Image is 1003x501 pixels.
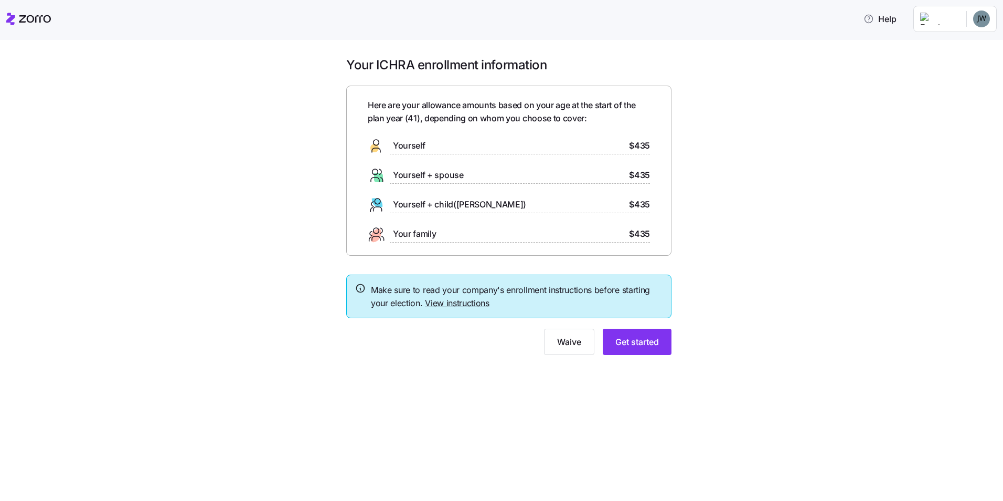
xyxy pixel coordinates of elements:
[393,198,526,211] span: Yourself + child([PERSON_NAME])
[603,329,671,355] button: Get started
[863,13,897,25] span: Help
[393,227,436,241] span: Your family
[973,11,990,27] img: ec81f205da390930e66a9218cf0964b0
[371,284,663,310] span: Make sure to read your company's enrollment instructions before starting your election.
[393,169,464,182] span: Yourself + spouse
[425,298,489,308] a: View instructions
[629,169,650,182] span: $435
[615,336,659,348] span: Get started
[346,57,671,73] h1: Your ICHRA enrollment information
[393,139,425,152] span: Yourself
[920,13,958,25] img: Employer logo
[629,227,650,241] span: $435
[629,139,650,152] span: $435
[557,336,581,348] span: Waive
[544,329,594,355] button: Waive
[855,8,905,29] button: Help
[629,198,650,211] span: $435
[368,99,650,125] span: Here are your allowance amounts based on your age at the start of the plan year ( 41 ), depending...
